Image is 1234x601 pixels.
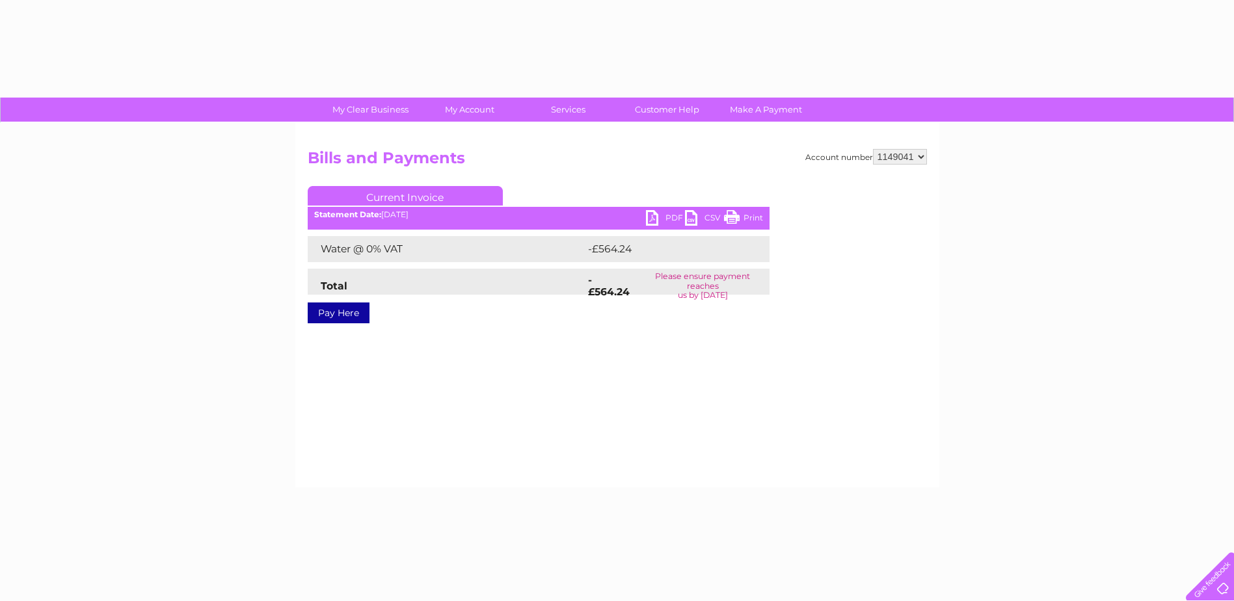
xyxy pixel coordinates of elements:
[588,274,630,298] strong: -£564.24
[685,210,724,229] a: CSV
[308,302,369,323] a: Pay Here
[321,280,347,292] strong: Total
[308,236,585,262] td: Water @ 0% VAT
[416,98,523,122] a: My Account
[317,98,424,122] a: My Clear Business
[308,186,503,206] a: Current Invoice
[515,98,622,122] a: Services
[314,209,381,219] b: Statement Date:
[712,98,820,122] a: Make A Payment
[308,149,927,174] h2: Bills and Payments
[646,210,685,229] a: PDF
[585,236,748,262] td: -£564.24
[613,98,721,122] a: Customer Help
[724,210,763,229] a: Print
[805,149,927,165] div: Account number
[308,210,770,219] div: [DATE]
[636,269,769,303] td: Please ensure payment reaches us by [DATE]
